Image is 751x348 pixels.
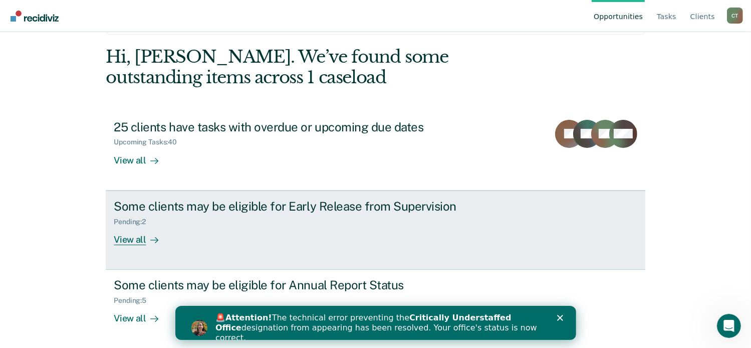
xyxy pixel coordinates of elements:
div: View all [114,305,170,324]
div: View all [114,226,170,245]
div: Close [382,9,392,15]
div: Hi, [PERSON_NAME]. We’ve found some outstanding items across 1 caseload [106,47,537,88]
iframe: Intercom live chat banner [175,306,576,340]
iframe: Intercom live chat [717,314,741,338]
div: Some clients may be eligible for Annual Report Status [114,278,465,292]
div: Pending : 2 [114,218,154,226]
div: 🚨 The technical error preventing the designation from appearing has been resolved. Your office's ... [40,7,369,37]
div: View all [114,146,170,166]
a: Some clients may be eligible for Early Release from SupervisionPending:2View all [106,191,645,270]
div: Some clients may be eligible for Early Release from Supervision [114,199,465,214]
div: 25 clients have tasks with overdue or upcoming due dates [114,120,465,134]
button: Profile dropdown button [727,8,743,24]
div: Pending : 5 [114,296,154,305]
div: C T [727,8,743,24]
b: Attention! [50,7,97,17]
img: Recidiviz [11,11,59,22]
a: 25 clients have tasks with overdue or upcoming due datesUpcoming Tasks:40View all [106,112,645,191]
div: Upcoming Tasks : 40 [114,138,185,146]
b: Critically Understaffed Office [40,7,336,27]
